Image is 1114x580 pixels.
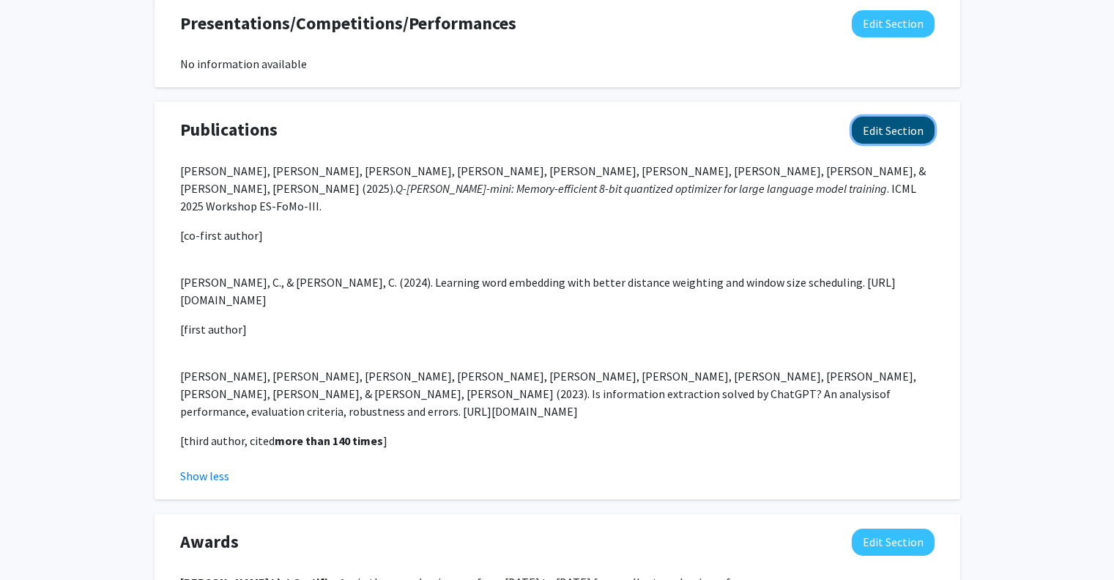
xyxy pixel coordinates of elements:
strong: more than 140 times [275,433,383,448]
p: [PERSON_NAME], C., & [PERSON_NAME], C. (2024). Learning word embedding with better distance weigh... [180,274,935,309]
button: Edit Awards [852,529,935,556]
span: Awards [180,529,239,555]
button: Show less [180,467,229,485]
button: Edit Presentations/Competitions/Performances [852,10,935,37]
em: Q-[PERSON_NAME]-mini: Memory-efficient 8-bit quantized optimizer for large language model training [396,181,887,196]
span: of performance, evaluation criteria, robustness and errors. [URL][DOMAIN_NAME] [180,386,891,419]
p: [third author, cited ] [180,432,935,449]
div: No information available [180,55,935,73]
span: Presentations/Competitions/Performances [180,10,516,37]
p: [co-first author] [180,227,935,262]
span: Publications [180,117,278,143]
p: [PERSON_NAME], [PERSON_NAME], [PERSON_NAME], [PERSON_NAME], [PERSON_NAME], [PERSON_NAME], [PERSON... [180,162,935,215]
iframe: Chat [11,514,62,569]
p: [PERSON_NAME], [PERSON_NAME], [PERSON_NAME], [PERSON_NAME], [PERSON_NAME], [PERSON_NAME], [PERSON... [180,367,935,420]
p: [first author] [180,320,935,338]
button: Edit Publications [852,117,935,144]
